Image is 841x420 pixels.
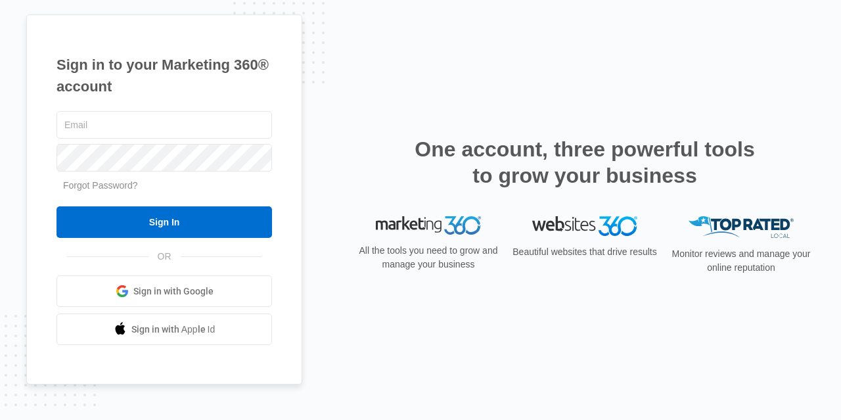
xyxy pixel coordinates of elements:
[532,216,637,235] img: Websites 360
[689,216,794,238] img: Top Rated Local
[57,275,272,307] a: Sign in with Google
[63,180,138,191] a: Forgot Password?
[57,54,272,97] h1: Sign in to your Marketing 360® account
[411,136,759,189] h2: One account, three powerful tools to grow your business
[57,314,272,345] a: Sign in with Apple Id
[133,285,214,298] span: Sign in with Google
[511,245,658,259] p: Beautiful websites that drive results
[355,244,502,271] p: All the tools you need to grow and manage your business
[131,323,216,337] span: Sign in with Apple Id
[148,250,181,264] span: OR
[376,216,481,235] img: Marketing 360
[668,247,815,275] p: Monitor reviews and manage your online reputation
[57,206,272,238] input: Sign In
[57,111,272,139] input: Email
